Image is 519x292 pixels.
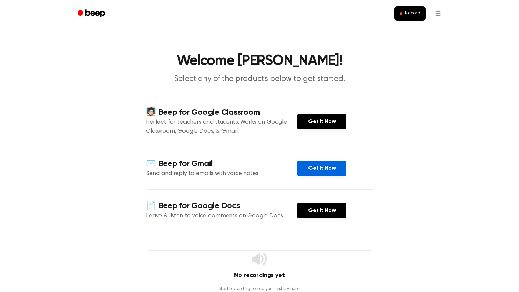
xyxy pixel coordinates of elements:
[73,7,111,20] a: Beep
[146,107,297,118] h4: 🧑🏻‍🏫 Beep for Google Classroom
[405,10,420,17] span: Record
[394,6,426,21] button: Record
[146,271,373,280] h4: No recordings yet
[297,161,346,176] a: Get It Now
[146,118,297,136] p: Perfect for teachers and students. Works on Google Classroom, Google Docs, & Gmail.
[297,114,346,129] a: Get It Now
[146,169,297,178] p: Send and reply to emails with voice notes
[146,200,297,212] h4: 📄 Beep for Google Docs
[297,203,346,218] a: Get It Now
[146,212,297,221] p: Leave & listen to voice comments on Google Docs
[86,54,432,68] h1: Welcome [PERSON_NAME]!
[146,158,297,169] h4: ✉️ Beep for Gmail
[130,74,389,85] p: Select any of the products below to get started.
[430,5,446,22] button: Open menu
